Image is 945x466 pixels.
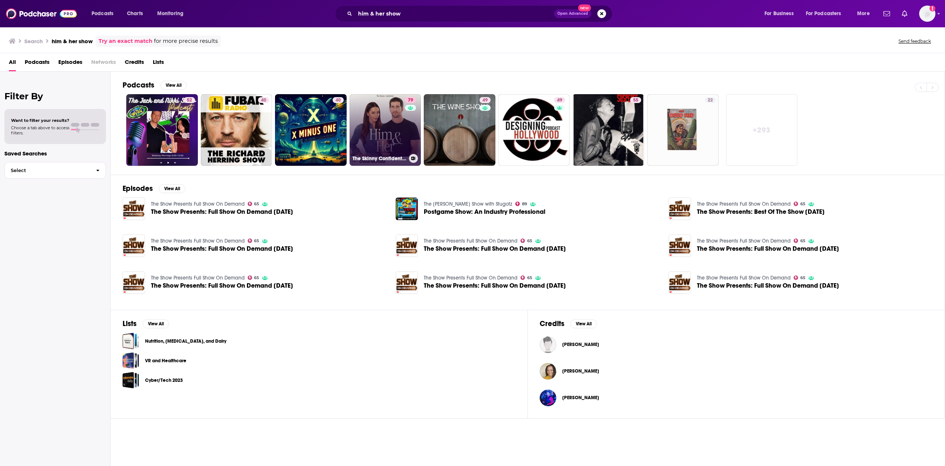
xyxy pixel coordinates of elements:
[540,386,933,410] button: Adam PostonAdam Poston
[424,201,512,207] a: The Dan Le Batard Show with Stugotz
[123,80,154,90] h2: Podcasts
[697,246,839,252] span: The Show Presents: Full Show On Demand [DATE]
[86,8,123,20] button: open menu
[520,239,532,243] a: 65
[151,238,245,244] a: The Show Presents Full Show On Demand
[11,118,69,123] span: Want to filter your results?
[123,333,139,349] a: Nutrition, Diabetes, and Dairy
[151,246,293,252] a: The Show Presents: Full Show On Demand 6.08.21
[697,246,839,252] a: The Show Presents: Full Show On Demand 2.19.21
[540,390,556,406] img: Adam Poston
[557,97,562,104] span: 49
[899,7,910,20] a: Show notifications dropdown
[697,209,825,215] span: The Show Presents: Best Of The Show [DATE]
[58,56,82,71] a: Episodes
[184,97,195,103] a: 52
[540,333,933,356] button: Michael BosstickMichael Bosstick
[540,319,597,328] a: CreditsView All
[647,94,719,166] a: 22
[151,209,293,215] span: The Show Presents: Full Show On Demand [DATE]
[527,239,532,243] span: 65
[4,91,106,102] h2: Filter By
[353,155,406,162] h3: The Skinny Confidential Him & Her Show
[705,97,716,103] a: 22
[396,198,418,220] img: Postgame Show: An Industry Professional
[157,8,183,19] span: Monitoring
[91,56,116,71] span: Networks
[125,56,144,71] a: Credits
[554,9,591,18] button: Open AdvancedNew
[160,81,187,90] button: View All
[424,238,518,244] a: The Show Presents Full Show On Demand
[570,319,597,328] button: View All
[52,38,93,45] h3: him & her show
[424,275,518,281] a: The Show Presents Full Show On Demand
[794,239,805,243] a: 65
[123,372,139,388] a: Cyber/Tech 2023
[142,319,169,328] button: View All
[122,8,147,20] a: Charts
[254,276,259,280] span: 65
[669,234,691,257] img: The Show Presents: Full Show On Demand 2.19.21
[697,275,791,281] a: The Show Presents Full Show On Demand
[201,94,272,166] a: 40
[145,337,226,345] a: Nutrition, [MEDICAL_DATA], and Dairy
[396,234,418,257] a: The Show Presents: Full Show On Demand 12.01.20
[333,97,344,103] a: 40
[126,94,198,166] a: 52
[540,336,556,353] a: Michael Bosstick
[123,198,145,220] img: The Show Presents: Full Show On Demand 10.01.18
[540,363,556,380] img: Lacye A. Brown
[424,94,495,166] a: 49
[800,202,805,206] span: 65
[697,282,839,289] a: The Show Presents: Full Show On Demand 6.04.20
[726,94,798,166] a: +293
[515,202,527,206] a: 89
[152,8,193,20] button: open menu
[557,12,588,16] span: Open Advanced
[800,276,805,280] span: 65
[123,80,187,90] a: PodcastsView All
[396,271,418,294] img: The Show Presents: Full Show On Demand 5.24.22
[794,202,805,206] a: 65
[929,6,935,11] svg: Add a profile image
[554,97,565,103] a: 49
[562,395,599,401] span: [PERSON_NAME]
[800,239,805,243] span: 65
[498,94,570,166] a: 49
[11,125,69,136] span: Choose a tab above to access filters.
[708,97,713,104] span: 22
[522,202,527,206] span: 89
[697,238,791,244] a: The Show Presents Full Show On Demand
[697,282,839,289] span: The Show Presents: Full Show On Demand [DATE]
[151,201,245,207] a: The Show Presents Full Show On Demand
[145,376,183,384] a: Cyber/Tech 2023
[562,368,599,374] span: [PERSON_NAME]
[248,239,260,243] a: 65
[25,56,49,71] span: Podcasts
[336,97,341,104] span: 40
[806,8,841,19] span: For Podcasters
[275,94,347,166] a: 40
[633,97,638,104] span: 55
[9,56,16,71] span: All
[127,8,143,19] span: Charts
[153,56,164,71] span: Lists
[424,246,566,252] a: The Show Presents: Full Show On Demand 12.01.20
[6,7,77,21] img: Podchaser - Follow, Share and Rate Podcasts
[254,202,259,206] span: 65
[99,37,152,45] a: Try an exact match
[405,97,416,103] a: 79
[151,246,293,252] span: The Show Presents: Full Show On Demand [DATE]
[578,4,591,11] span: New
[123,234,145,257] a: The Show Presents: Full Show On Demand 6.08.21
[573,94,644,166] a: 55
[669,271,691,294] a: The Show Presents: Full Show On Demand 6.04.20
[424,209,545,215] span: Postgame Show: An Industry Professional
